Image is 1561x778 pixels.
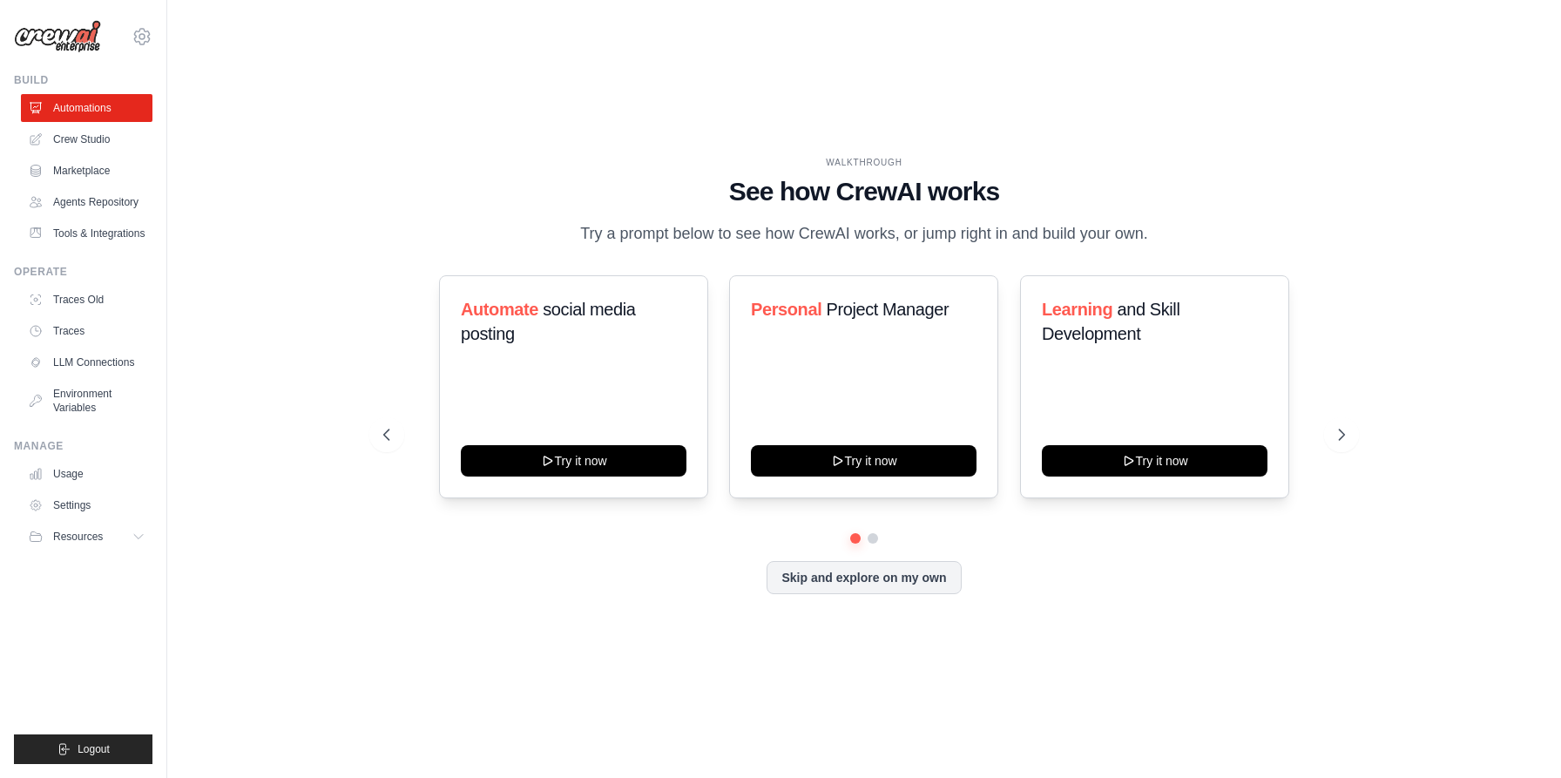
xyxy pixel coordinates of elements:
p: Try a prompt below to see how CrewAI works, or jump right in and build your own. [571,221,1157,247]
span: Automate [461,300,538,319]
a: Tools & Integrations [21,220,152,247]
div: Manage [14,439,152,453]
a: Marketplace [21,157,152,185]
span: Resources [53,530,103,544]
span: and Skill Development [1042,300,1179,343]
a: Usage [21,460,152,488]
button: Resources [21,523,152,551]
iframe: Chat Widget [1474,694,1561,778]
a: Environment Variables [21,380,152,422]
button: Try it now [751,445,976,477]
span: Learning [1042,300,1112,319]
button: Logout [14,734,152,764]
a: Traces [21,317,152,345]
div: Operate [14,265,152,279]
button: Skip and explore on my own [767,561,961,594]
a: Settings [21,491,152,519]
a: Traces Old [21,286,152,314]
span: Personal [751,300,821,319]
button: Try it now [1042,445,1267,477]
img: Logo [14,20,101,53]
a: LLM Connections [21,348,152,376]
a: Automations [21,94,152,122]
a: Agents Repository [21,188,152,216]
span: Project Manager [827,300,949,319]
h1: See how CrewAI works [383,176,1345,207]
span: Logout [78,742,110,756]
a: Crew Studio [21,125,152,153]
button: Try it now [461,445,686,477]
div: WALKTHROUGH [383,156,1345,169]
div: Build [14,73,152,87]
span: social media posting [461,300,636,343]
